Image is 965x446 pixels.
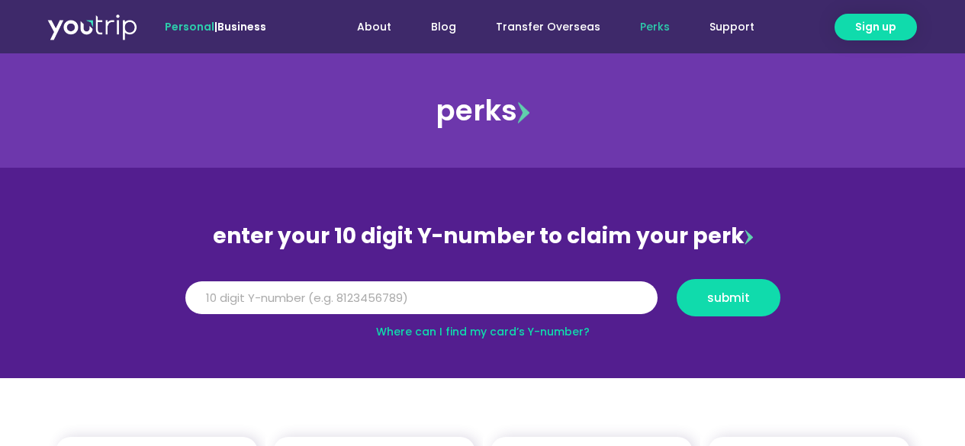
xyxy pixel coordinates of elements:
[707,292,750,303] span: submit
[185,279,780,328] form: Y Number
[835,14,917,40] a: Sign up
[165,19,214,34] span: Personal
[178,217,788,256] div: enter your 10 digit Y-number to claim your perk
[677,279,780,316] button: submit
[411,13,476,41] a: Blog
[690,13,774,41] a: Support
[185,281,658,315] input: 10 digit Y-number (e.g. 8123456789)
[376,324,590,339] a: Where can I find my card’s Y-number?
[855,19,896,35] span: Sign up
[337,13,411,41] a: About
[476,13,620,41] a: Transfer Overseas
[165,19,266,34] span: |
[620,13,690,41] a: Perks
[217,19,266,34] a: Business
[307,13,774,41] nav: Menu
